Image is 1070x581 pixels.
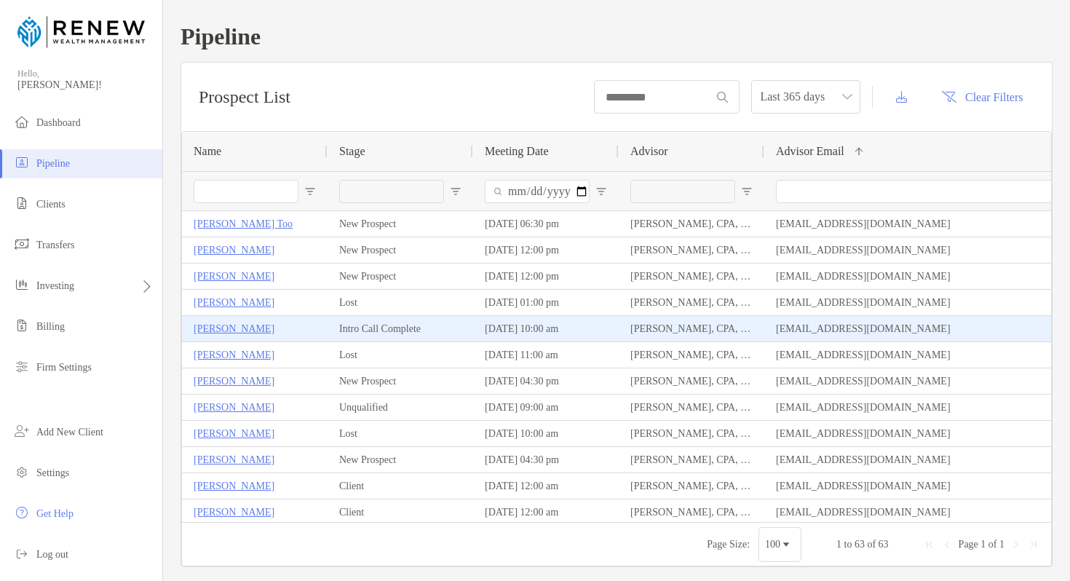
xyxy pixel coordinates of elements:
[988,539,997,550] span: of
[619,316,764,341] div: [PERSON_NAME], CPA, CFP®
[194,267,274,285] a: [PERSON_NAME]
[1010,539,1022,550] div: Next Page
[619,264,764,289] div: [PERSON_NAME], CPA, CFP®
[328,342,473,368] div: Lost
[13,463,31,481] img: settings icon
[13,317,31,334] img: billing icon
[473,316,619,341] div: [DATE] 10:00 am
[473,499,619,525] div: [DATE] 12:00 am
[879,539,889,550] span: 63
[619,447,764,473] div: [PERSON_NAME], CPA, CFP®
[999,539,1004,550] span: 1
[36,467,69,478] span: Settings
[328,264,473,289] div: New Prospect
[194,477,274,495] a: [PERSON_NAME]
[328,421,473,446] div: Lost
[328,237,473,263] div: New Prospect
[17,79,154,91] span: [PERSON_NAME]!
[328,316,473,341] div: Intro Call Complete
[194,241,274,259] a: [PERSON_NAME]
[619,368,764,394] div: [PERSON_NAME], CPA, CFP®
[758,527,801,562] div: Page Size
[199,87,290,107] h3: Prospect List
[741,186,753,197] button: Open Filter Menu
[13,357,31,375] img: firm-settings icon
[194,503,274,521] a: [PERSON_NAME]
[707,539,750,550] div: Page Size:
[13,194,31,212] img: clients icon
[328,499,473,525] div: Client
[17,6,145,58] img: Zoe Logo
[194,451,274,469] a: [PERSON_NAME]
[473,421,619,446] div: [DATE] 10:00 am
[194,346,274,364] a: [PERSON_NAME]
[959,539,978,550] span: Page
[181,23,1053,50] h1: Pipeline
[619,290,764,315] div: [PERSON_NAME], CPA, CFP®
[36,321,65,332] span: Billing
[619,421,764,446] div: [PERSON_NAME], CPA, CFP®
[867,539,876,550] span: of
[36,117,81,128] span: Dashboard
[328,211,473,237] div: New Prospect
[924,539,935,550] div: First Page
[776,145,844,158] span: Advisor Email
[36,508,74,519] span: Get Help
[328,290,473,315] div: Lost
[473,368,619,394] div: [DATE] 04:30 pm
[194,372,274,390] p: [PERSON_NAME]
[619,237,764,263] div: [PERSON_NAME], CPA, CFP®
[450,186,461,197] button: Open Filter Menu
[473,395,619,420] div: [DATE] 09:00 am
[930,81,1034,113] button: Clear Filters
[13,276,31,293] img: investing icon
[194,180,298,203] input: Name Filter Input
[844,539,852,550] span: to
[194,145,221,158] span: Name
[595,186,607,197] button: Open Filter Menu
[328,395,473,420] div: Unqualified
[194,320,274,338] a: [PERSON_NAME]
[13,545,31,562] img: logout icon
[36,362,92,373] span: Firm Settings
[473,447,619,473] div: [DATE] 04:30 pm
[13,235,31,253] img: transfers icon
[765,539,780,550] div: 100
[630,145,668,158] span: Advisor
[760,81,852,113] span: Last 365 days
[13,422,31,440] img: add_new_client icon
[36,240,74,250] span: Transfers
[980,539,986,550] span: 1
[941,539,953,550] div: Previous Page
[339,145,365,158] span: Stage
[194,424,274,443] a: [PERSON_NAME]
[619,211,764,237] div: [PERSON_NAME], CPA, CFP®
[485,145,549,158] span: Meeting Date
[473,342,619,368] div: [DATE] 11:00 am
[485,180,590,203] input: Meeting Date Filter Input
[473,473,619,499] div: [DATE] 12:00 am
[36,549,68,560] span: Log out
[1028,539,1039,550] div: Last Page
[473,290,619,315] div: [DATE] 01:00 pm
[194,293,274,312] a: [PERSON_NAME]
[328,447,473,473] div: New Prospect
[619,395,764,420] div: [PERSON_NAME], CPA, CFP®
[304,186,316,197] button: Open Filter Menu
[194,215,293,233] a: [PERSON_NAME] Too
[194,398,274,416] a: [PERSON_NAME]
[473,237,619,263] div: [DATE] 12:00 pm
[619,473,764,499] div: [PERSON_NAME], CPA, CFP®
[36,158,70,169] span: Pipeline
[328,368,473,394] div: New Prospect
[13,504,31,521] img: get-help icon
[619,342,764,368] div: [PERSON_NAME], CPA, CFP®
